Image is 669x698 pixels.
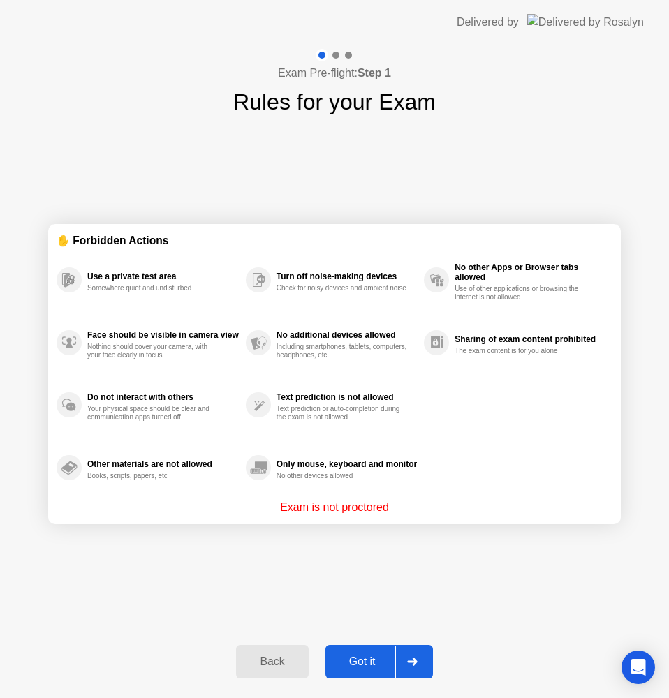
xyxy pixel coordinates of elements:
b: Step 1 [358,67,391,79]
div: Turn off noise-making devices [277,272,417,281]
div: Do not interact with others [87,392,239,402]
div: Use a private test area [87,272,239,281]
div: Face should be visible in camera view [87,330,239,340]
div: Delivered by [457,14,519,31]
div: Somewhere quiet and undisturbed [87,284,219,292]
div: No other devices allowed [277,472,409,480]
div: No additional devices allowed [277,330,417,340]
div: Use of other applications or browsing the internet is not allowed [455,285,587,302]
div: Back [240,655,304,668]
p: Exam is not proctored [280,499,389,516]
div: The exam content is for you alone [455,347,587,355]
div: Books, scripts, papers, etc [87,472,219,480]
div: ✋ Forbidden Actions [57,232,612,248]
div: Only mouse, keyboard and monitor [277,459,417,469]
div: No other Apps or Browser tabs allowed [455,262,605,282]
div: Other materials are not allowed [87,459,239,469]
button: Got it [325,645,433,678]
h4: Exam Pre-flight: [278,65,391,82]
h1: Rules for your Exam [233,85,436,119]
div: Your physical space should be clear and communication apps turned off [87,405,219,422]
div: Check for noisy devices and ambient noise [277,284,409,292]
div: Nothing should cover your camera, with your face clearly in focus [87,343,219,359]
div: Got it [330,655,395,668]
div: Open Intercom Messenger [622,651,655,684]
div: Including smartphones, tablets, computers, headphones, etc. [277,343,409,359]
div: Text prediction is not allowed [277,392,417,402]
div: Sharing of exam content prohibited [455,334,605,344]
img: Delivered by Rosalyn [527,14,644,30]
button: Back [236,645,308,678]
div: Text prediction or auto-completion during the exam is not allowed [277,405,409,422]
